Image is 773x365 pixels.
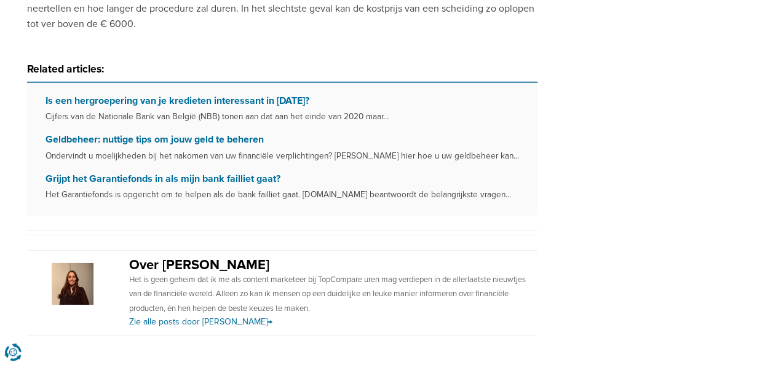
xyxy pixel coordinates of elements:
a: Geldbeheer: nuttige tips om jouw geld te beheren [46,133,264,146]
small: Het Garantiefonds is opgericht om te helpen als de bank failliet gaat. [DOMAIN_NAME] beantwoordt ... [46,189,511,200]
h3: Related articles: [27,60,537,84]
img: Avatar [52,263,93,305]
a: Zie alle posts door [PERSON_NAME]→ [129,316,272,327]
span: → [268,316,272,327]
small: Cijfers van de Nationale Bank van België (NBB) tonen aan dat aan het einde van 2020 maar... [46,111,389,122]
small: Ondervindt u moelijkheden bij het nakomen van uw financiële verplichtingen? [PERSON_NAME] hier ho... [46,151,519,161]
a: Is een hergroepering van je kredieten interessant in [DATE]? [46,95,309,107]
h2: Over [PERSON_NAME] [129,258,537,273]
a: Grijpt het Garantiefonds in als mijn bank failliet gaat? [46,173,280,185]
p: Het is geen geheim dat ik me als content marketeer bij TopCompare uren mag verdiepen in de allerl... [129,273,537,316]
